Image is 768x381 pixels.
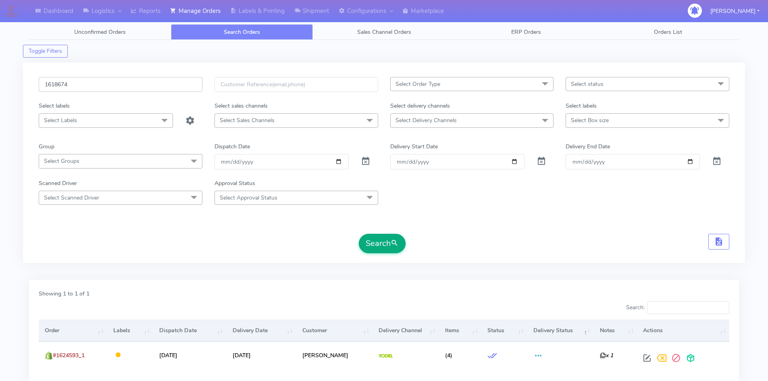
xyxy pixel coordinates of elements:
label: Select labels [39,102,70,110]
th: Delivery Status: activate to sort column descending [527,320,593,341]
td: [DATE] [153,341,226,369]
span: Select Labels [44,117,77,124]
span: #1624593_1 [53,352,85,359]
th: Actions: activate to sort column ascending [637,320,729,341]
label: Delivery Start Date [390,142,438,151]
label: Group [39,142,54,151]
label: Select delivery channels [390,102,450,110]
span: Select Groups [44,157,79,165]
span: Orders List [654,28,682,36]
button: [PERSON_NAME] [704,3,766,19]
th: Order: activate to sort column ascending [39,320,107,341]
span: Select Approval Status [220,194,277,202]
td: [DATE] [226,341,296,369]
span: Select Box size [571,117,609,124]
span: Select status [571,80,604,88]
th: Status: activate to sort column ascending [481,320,527,341]
th: Notes: activate to sort column ascending [593,320,637,341]
th: Customer: activate to sort column ascending [296,320,373,341]
button: Search [359,234,406,253]
label: Dispatch Date [214,142,250,151]
th: Delivery Channel: activate to sort column ascending [373,320,439,341]
span: Select Sales Channels [220,117,275,124]
label: Scanned Driver [39,179,77,187]
span: ERP Orders [511,28,541,36]
span: Select Order Type [395,80,440,88]
td: [PERSON_NAME] [296,341,373,369]
span: Select Scanned Driver [44,194,99,202]
span: Search Orders [224,28,260,36]
span: (4) [445,352,452,359]
button: Toggle Filters [23,45,68,58]
label: Approval Status [214,179,255,187]
img: Yodel [379,354,393,358]
label: Select labels [566,102,597,110]
img: shopify.png [45,352,53,360]
input: Customer Reference(email,phone) [214,77,378,92]
th: Items: activate to sort column ascending [439,320,481,341]
input: Order Id [39,77,202,92]
label: Search: [626,301,729,314]
label: Select sales channels [214,102,268,110]
span: Sales Channel Orders [357,28,411,36]
span: Select Delivery Channels [395,117,457,124]
label: Showing 1 to 1 of 1 [39,289,89,298]
ul: Tabs [29,24,739,40]
th: Delivery Date: activate to sort column ascending [226,320,296,341]
span: Unconfirmed Orders [74,28,126,36]
th: Labels: activate to sort column ascending [107,320,153,341]
input: Search: [647,301,729,314]
th: Dispatch Date: activate to sort column ascending [153,320,226,341]
i: x 1 [600,352,613,359]
label: Delivery End Date [566,142,610,151]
